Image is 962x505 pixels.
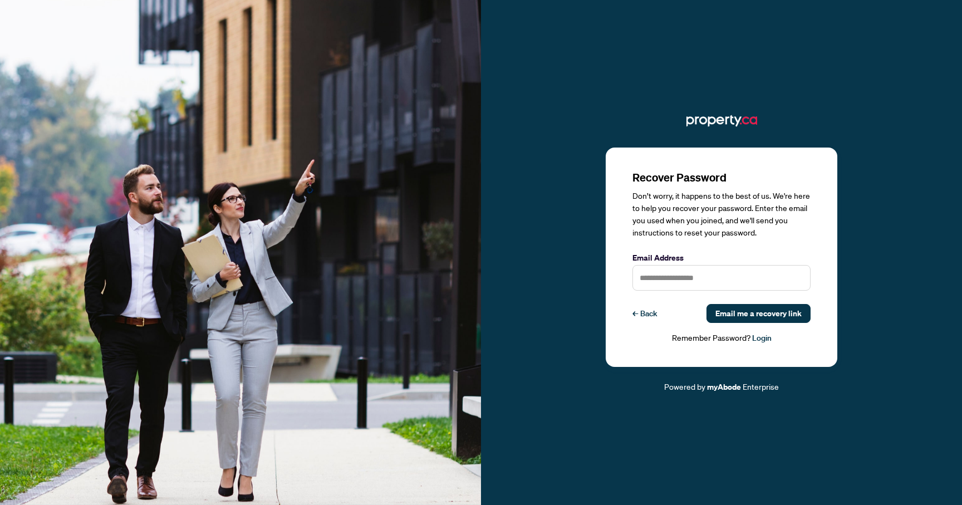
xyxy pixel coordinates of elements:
button: Email me a recovery link [706,304,811,323]
h3: Recover Password [632,170,811,185]
div: Don’t worry, it happens to the best of us. We're here to help you recover your password. Enter th... [632,190,811,239]
a: ←Back [632,304,657,323]
span: ← [632,307,638,320]
a: myAbode [707,381,741,393]
span: Email me a recovery link [715,305,802,322]
img: ma-logo [686,112,757,130]
label: Email Address [632,252,811,264]
span: Enterprise [743,381,779,391]
a: Login [752,333,772,343]
span: Powered by [664,381,705,391]
div: Remember Password? [632,332,811,345]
